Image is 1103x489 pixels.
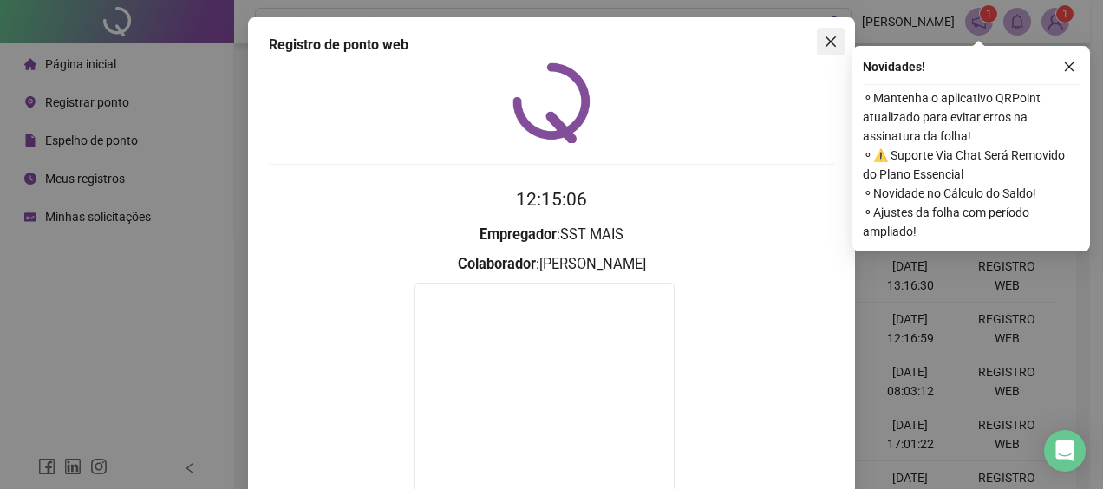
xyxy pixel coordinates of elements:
[1063,61,1075,73] span: close
[863,184,1080,203] span: ⚬ Novidade no Cálculo do Saldo!
[269,35,834,55] div: Registro de ponto web
[1044,430,1086,472] div: Open Intercom Messenger
[516,189,587,210] time: 12:15:06
[817,28,845,55] button: Close
[863,203,1080,241] span: ⚬ Ajustes da folha com período ampliado!
[480,226,557,243] strong: Empregador
[512,62,591,143] img: QRPoint
[863,88,1080,146] span: ⚬ Mantenha o aplicativo QRPoint atualizado para evitar erros na assinatura da folha!
[458,256,536,272] strong: Colaborador
[269,224,834,246] h3: : SST MAIS
[863,57,925,76] span: Novidades !
[824,35,838,49] span: close
[863,146,1080,184] span: ⚬ ⚠️ Suporte Via Chat Será Removido do Plano Essencial
[269,253,834,276] h3: : [PERSON_NAME]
